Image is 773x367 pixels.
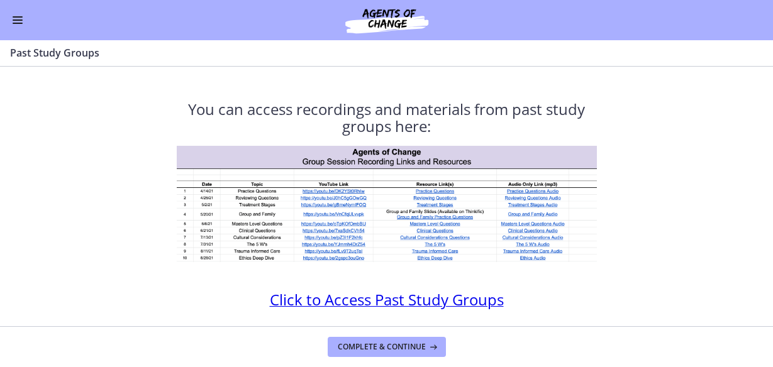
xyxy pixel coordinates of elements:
[270,295,504,309] a: Click to Access Past Study Groups
[188,99,585,136] span: You can access recordings and materials from past study groups here:
[338,342,426,352] span: Complete & continue
[328,337,446,357] button: Complete & continue
[10,45,748,60] h3: Past Study Groups
[270,289,504,310] span: Click to Access Past Study Groups
[10,13,25,28] button: Enable menu
[311,5,462,35] img: Agents of Change
[177,146,597,262] img: Screen_Shot_2021-09-09_at_8.18.20_PM.png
